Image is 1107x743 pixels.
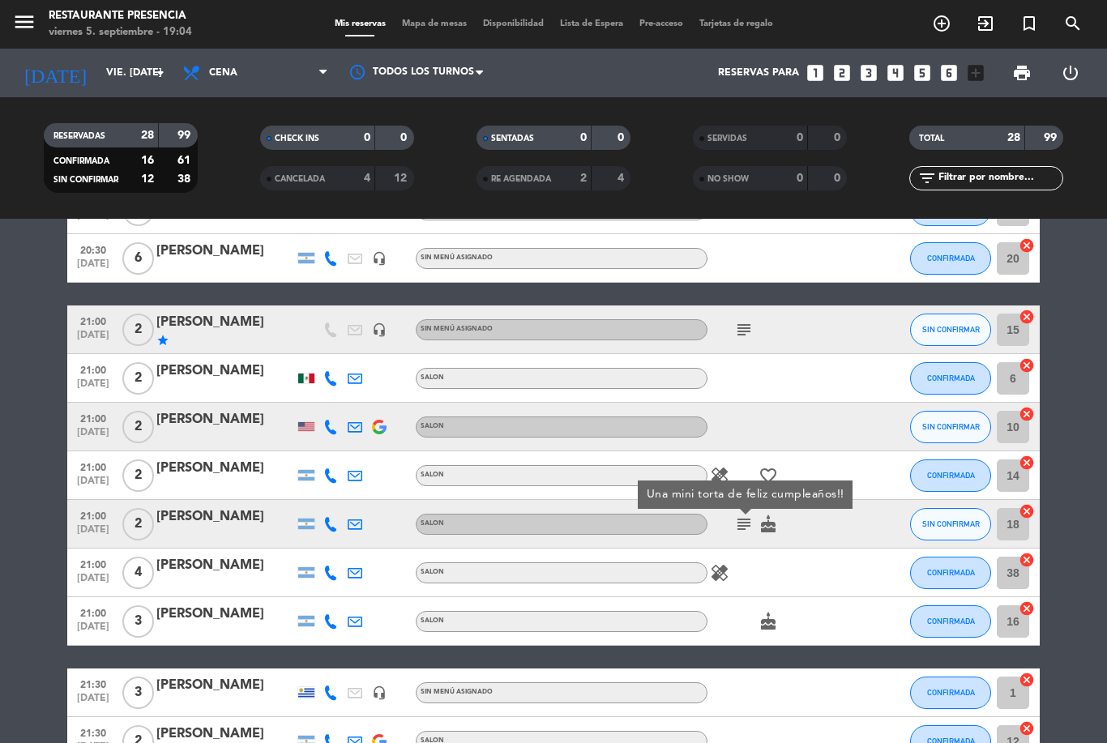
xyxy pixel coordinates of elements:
[910,411,991,443] button: SIN CONFIRMAR
[1051,10,1095,37] span: BUSCAR
[12,10,36,34] i: menu
[1044,132,1060,143] strong: 99
[919,135,944,143] span: TOTAL
[834,173,844,184] strong: 0
[797,173,803,184] strong: 0
[73,258,113,277] span: [DATE]
[73,573,113,591] span: [DATE]
[885,62,906,83] i: looks_4
[122,242,154,275] span: 6
[394,19,475,28] span: Mapa de mesas
[976,14,995,33] i: exit_to_app
[917,169,937,188] i: filter_list
[49,8,192,24] div: Restaurante Presencia
[156,458,294,479] div: [PERSON_NAME]
[141,130,154,141] strong: 28
[1046,49,1095,97] div: LOG OUT
[491,135,534,143] span: SENTADAS
[209,67,237,79] span: Cena
[421,569,444,575] span: SALON
[858,62,879,83] i: looks_3
[910,605,991,638] button: CONFIRMADA
[1019,672,1035,688] i: cancel
[156,506,294,527] div: [PERSON_NAME]
[73,427,113,446] span: [DATE]
[834,132,844,143] strong: 0
[141,173,154,185] strong: 12
[1019,14,1039,33] i: turned_in_not
[1007,132,1020,143] strong: 28
[73,621,113,640] span: [DATE]
[122,362,154,395] span: 2
[910,459,991,492] button: CONFIRMADA
[831,62,853,83] i: looks_two
[910,314,991,346] button: SIN CONFIRMAR
[12,10,36,40] button: menu
[718,67,799,79] span: Reservas para
[122,557,154,589] span: 4
[707,135,747,143] span: SERVIDAS
[364,132,370,143] strong: 0
[364,173,370,184] strong: 4
[421,374,444,381] span: SALON
[1019,237,1035,254] i: cancel
[53,176,118,184] span: SIN CONFIRMAR
[734,515,754,534] i: subject
[910,362,991,395] button: CONFIRMADA
[122,605,154,638] span: 3
[421,423,444,429] span: SALON
[73,408,113,427] span: 21:00
[912,62,933,83] i: looks_5
[156,361,294,382] div: [PERSON_NAME]
[73,311,113,330] span: 21:00
[73,210,113,228] span: [DATE]
[552,19,631,28] span: Lista de Espera
[964,10,1007,37] span: WALK IN
[73,360,113,378] span: 21:00
[910,242,991,275] button: CONFIRMADA
[938,62,960,83] i: looks_6
[759,612,778,631] i: cake
[73,693,113,711] span: [DATE]
[400,132,410,143] strong: 0
[394,173,410,184] strong: 12
[920,10,964,37] span: RESERVAR MESA
[910,677,991,709] button: CONFIRMADA
[141,155,154,166] strong: 16
[1019,406,1035,422] i: cancel
[156,675,294,696] div: [PERSON_NAME]
[421,689,493,695] span: Sin menú asignado
[927,374,975,382] span: CONFIRMADA
[372,685,387,700] i: headset_mic
[421,254,493,261] span: Sin menú asignado
[73,330,113,348] span: [DATE]
[156,555,294,576] div: [PERSON_NAME]
[73,674,113,693] span: 21:30
[421,326,493,332] span: Sin menú asignado
[73,506,113,524] span: 21:00
[327,19,394,28] span: Mis reservas
[710,466,729,485] i: healing
[151,63,170,83] i: arrow_drop_down
[12,55,98,91] i: [DATE]
[1019,720,1035,737] i: cancel
[156,312,294,333] div: [PERSON_NAME]
[372,420,387,434] img: google-logo.png
[156,604,294,625] div: [PERSON_NAME]
[156,241,294,262] div: [PERSON_NAME]
[156,334,169,347] i: star
[122,677,154,709] span: 3
[73,476,113,494] span: [DATE]
[797,132,803,143] strong: 0
[1012,63,1032,83] span: print
[927,568,975,577] span: CONFIRMADA
[177,130,194,141] strong: 99
[759,466,778,485] i: favorite_border
[922,422,980,431] span: SIN CONFIRMAR
[475,19,552,28] span: Disponibilidad
[275,135,319,143] span: CHECK INS
[372,322,387,337] i: headset_mic
[707,175,749,183] span: NO SHOW
[1019,357,1035,374] i: cancel
[156,409,294,430] div: [PERSON_NAME]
